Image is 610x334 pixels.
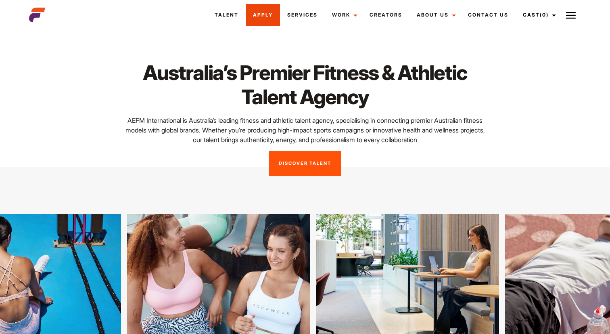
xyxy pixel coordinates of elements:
a: Creators [362,4,409,26]
a: Discover Talent [269,151,341,176]
a: Contact Us [461,4,516,26]
span: (0) [540,12,549,18]
img: cropped-aefm-brand-fav-22-square.png [29,7,45,23]
h1: Australia’s Premier Fitness & Athletic Talent Agency [123,61,487,109]
a: About Us [409,4,461,26]
a: Apply [246,4,280,26]
img: Burger icon [566,11,576,20]
a: Cast(0) [516,4,561,26]
a: Services [280,4,325,26]
a: Talent [207,4,246,26]
p: AEFM International is Australia’s leading fitness and athletic talent agency, specialising in con... [123,116,487,145]
a: Work [325,4,362,26]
